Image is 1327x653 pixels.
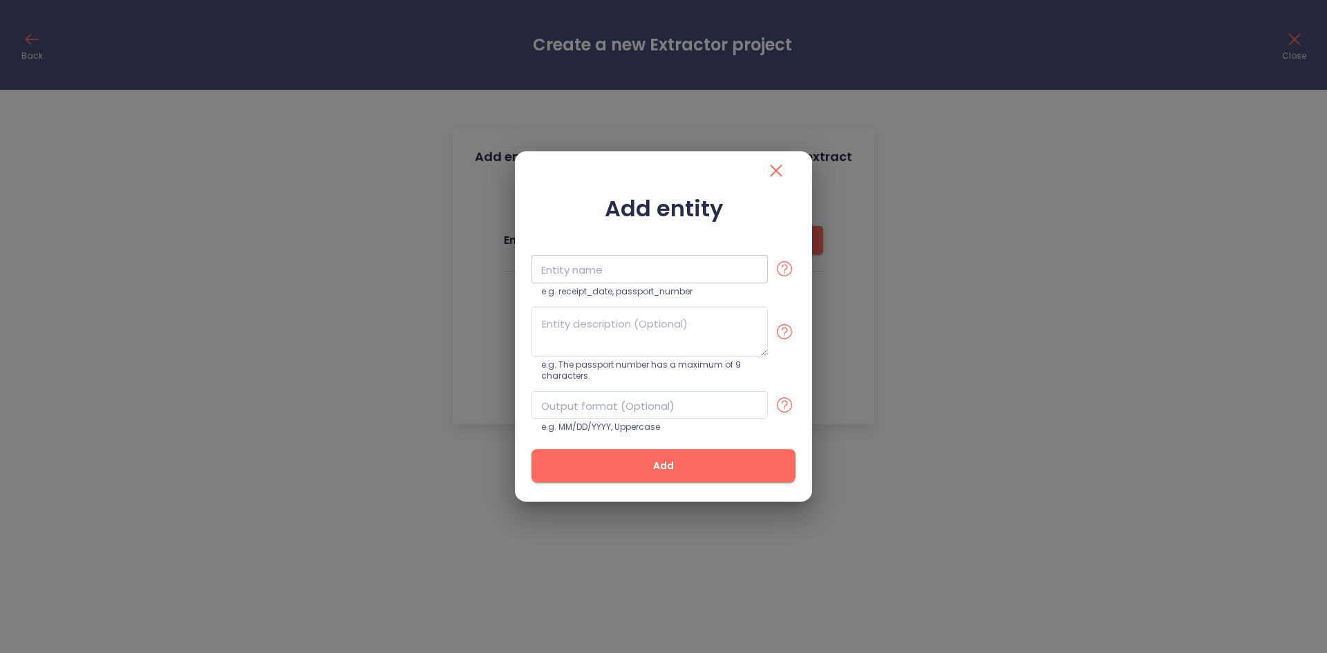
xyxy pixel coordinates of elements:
p: e.g. The passport number has a maximum of 9 characters. [541,359,778,381]
button: Add [531,449,796,482]
p: e.g. receipt_date, passport_number [541,286,778,297]
p: e.g. MM/DD/YYYY, Uppercase [541,422,778,433]
h2: Add entity [531,196,796,222]
span: Add [554,457,773,475]
button: close [757,151,796,190]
